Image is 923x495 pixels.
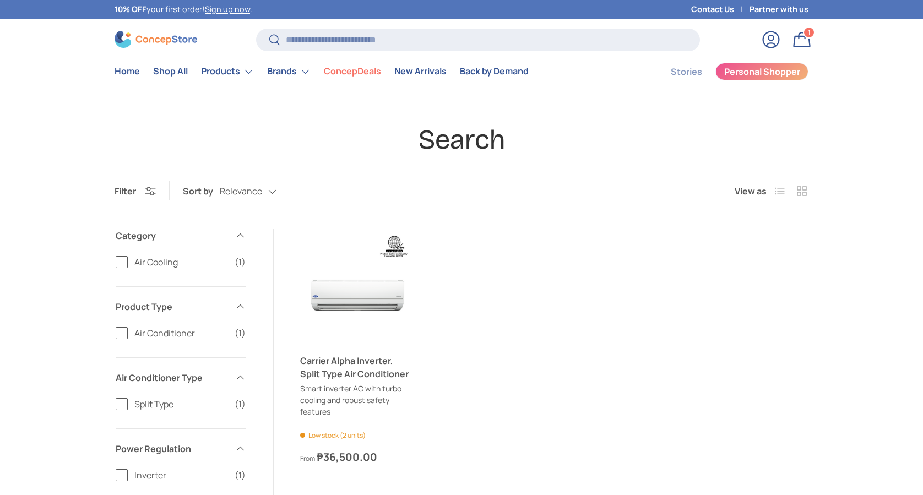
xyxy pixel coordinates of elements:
[267,61,311,83] a: Brands
[116,300,228,313] span: Product Type
[715,63,808,80] a: Personal Shopper
[115,4,146,14] strong: 10% OFF
[134,398,228,411] span: Split Type
[134,469,228,482] span: Inverter
[235,398,246,411] span: (1)
[460,61,529,82] a: Back by Demand
[115,185,136,197] span: Filter
[116,442,228,455] span: Power Regulation
[724,67,800,76] span: Personal Shopper
[324,61,381,82] a: ConcepDeals
[644,61,808,83] nav: Secondary
[735,184,767,198] span: View as
[115,123,808,157] h1: Search
[235,327,246,340] span: (1)
[235,255,246,269] span: (1)
[671,61,702,83] a: Stories
[115,185,156,197] button: Filter
[260,61,317,83] summary: Brands
[808,28,811,36] span: 1
[116,371,228,384] span: Air Conditioner Type
[201,61,254,83] a: Products
[194,61,260,83] summary: Products
[115,61,529,83] nav: Primary
[220,186,262,197] span: Relevance
[115,3,252,15] p: your first order! .
[183,184,220,198] label: Sort by
[115,31,197,48] img: ConcepStore
[134,327,228,340] span: Air Conditioner
[116,287,246,327] summary: Product Type
[116,358,246,398] summary: Air Conditioner Type
[691,3,750,15] a: Contact Us
[116,229,228,242] span: Category
[153,61,188,82] a: Shop All
[116,429,246,469] summary: Power Regulation
[115,61,140,82] a: Home
[750,3,808,15] a: Partner with us
[300,354,414,380] a: Carrier Alpha Inverter, Split Type Air Conditioner
[116,216,246,255] summary: Category
[394,61,447,82] a: New Arrivals
[205,4,250,14] a: Sign up now
[220,182,298,201] button: Relevance
[235,469,246,482] span: (1)
[300,229,414,343] a: Carrier Alpha Inverter, Split Type Air Conditioner
[134,255,228,269] span: Air Cooling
